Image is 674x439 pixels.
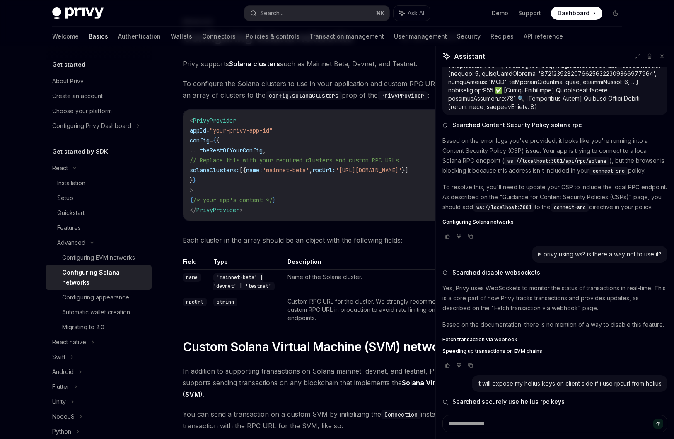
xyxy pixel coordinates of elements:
[118,27,161,46] a: Authentication
[183,379,478,399] a: Solana Virtual Machine (SVM)
[442,219,667,225] a: Configuring Solana networks
[442,336,667,343] a: Fetch transaction via webhook
[442,348,542,355] span: Speeding up transactions on EVM chains
[190,127,206,134] span: appId
[183,234,481,246] span: Each cluster in the array should be an object with the following fields:
[442,320,667,330] p: Based on the documentation, there is no mention of a way to disable this feature.
[190,176,193,184] span: }
[394,27,447,46] a: User management
[57,208,85,218] div: Quickstart
[52,147,108,157] h5: Get started by SDK
[442,219,514,225] span: Configuring Solana networks
[452,398,565,406] span: Searched securely use helius rpc keys
[46,320,152,335] a: Migrating to 2.0
[62,307,130,317] div: Automatic wallet creation
[52,427,71,437] div: Python
[524,27,563,46] a: API reference
[457,27,481,46] a: Security
[246,166,263,174] span: name:
[210,258,284,270] th: Type
[46,89,152,104] a: Create an account
[57,193,73,203] div: Setup
[46,74,152,89] a: About Privy
[62,322,104,332] div: Migrating to 2.0
[376,10,384,17] span: ⌘ K
[402,166,408,174] span: }]
[183,78,481,101] span: To configure the Solana clusters to use in your application and custom RPC URLs for it, pass an a...
[518,9,541,17] a: Support
[46,290,152,305] a: Configuring appearance
[442,136,667,176] p: Based on the error logs you've provided, it looks like you're running into a Content Security Pol...
[193,196,273,204] span: /* your app's content */
[62,268,147,287] div: Configuring Solana networks
[46,191,152,205] a: Setup
[62,292,129,302] div: Configuring appearance
[89,27,108,46] a: Basics
[190,206,196,214] span: </
[46,265,152,290] a: Configuring Solana networks
[190,166,239,174] span: solanaClusters:
[213,273,275,290] code: 'mainnet-beta' | 'devnet' | 'testnet'
[239,166,246,174] span: [{
[454,51,485,61] span: Assistant
[183,408,481,432] span: You can send a transaction on a custom SVM by initializing the instance for your transaction with...
[46,305,152,320] a: Automatic wallet creation
[442,182,667,212] p: To resolve this, you'll need to update your CSP to include the local RPC endpoint. As described o...
[442,268,667,277] button: Searched disable websockets
[442,336,517,343] span: Fetch transaction via webhook
[46,104,152,118] a: Choose your platform
[190,157,399,164] span: // Replace this with your required clusters and custom RPC URLs
[171,27,192,46] a: Wallets
[476,204,531,211] span: ws://localhost:3001
[183,58,481,70] span: Privy supports such as Mainnet Beta, Devnet, and Testnet.
[190,137,210,144] span: config
[442,348,667,355] a: Speeding up transactions on EVM chains
[52,7,104,19] img: dark logo
[378,91,428,100] code: PrivyProvider
[266,91,342,100] code: config.solanaClusters
[442,121,667,129] button: Searched Content Security Policy solana rpc
[193,176,196,184] span: }
[193,117,236,124] span: PrivyProvider
[309,27,384,46] a: Transaction management
[52,337,86,347] div: React native
[206,127,210,134] span: =
[381,410,421,419] code: Connection
[52,367,74,377] div: Android
[57,223,81,233] div: Features
[336,166,402,174] span: '[URL][DOMAIN_NAME]'
[46,205,152,220] a: Quickstart
[190,186,193,194] span: >
[653,419,663,429] button: Send message
[183,258,210,270] th: Field
[312,166,336,174] span: rpcUrl:
[478,379,662,388] div: it will expose my helius keys on client side if i use rpcurl from helius
[46,176,152,191] a: Installation
[490,27,514,46] a: Recipes
[551,7,602,20] a: Dashboard
[609,7,622,20] button: Toggle dark mode
[57,238,85,248] div: Advanced
[183,339,457,354] span: Custom Solana Virtual Machine (SVM) networks
[492,9,508,17] a: Demo
[57,178,85,188] div: Installation
[538,250,662,258] div: is privy using ws? is there a way not to use it?
[52,76,84,86] div: About Privy
[52,91,103,101] div: Create an account
[394,6,430,21] button: Ask AI
[200,147,263,154] span: theRestOfYourConfig
[263,147,266,154] span: ,
[190,147,200,154] span: ...
[284,294,481,326] td: Custom RPC URL for the cluster. We strongly recommend using a custom RPC URL in production to avo...
[52,121,131,131] div: Configuring Privy Dashboard
[246,27,300,46] a: Policies & controls
[229,60,280,68] a: Solana clusters
[52,27,79,46] a: Welcome
[190,196,193,204] span: {
[554,204,586,211] span: connect-src
[442,412,667,433] div: Generating.
[52,163,68,173] div: React
[558,9,589,17] span: Dashboard
[202,27,236,46] a: Connectors
[216,137,220,144] span: {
